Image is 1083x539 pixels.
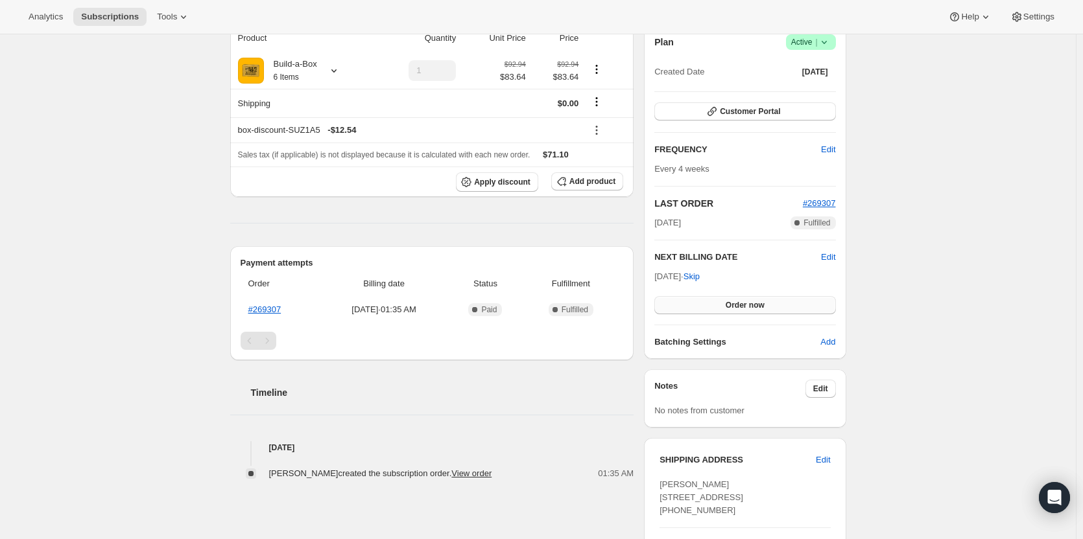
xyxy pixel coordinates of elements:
span: Subscriptions [81,12,139,22]
th: Quantity [373,24,460,52]
span: Analytics [29,12,63,22]
button: Customer Portal [654,102,835,120]
span: $83.64 [534,71,579,84]
span: Skip [684,270,700,283]
span: [DATE] · [654,271,700,281]
span: Created Date [654,65,704,78]
h2: NEXT BILLING DATE [654,251,821,264]
button: Skip [676,266,708,287]
button: Product actions [586,62,607,76]
h3: SHIPPING ADDRESS [660,453,816,466]
span: [PERSON_NAME] [STREET_ADDRESS] [PHONE_NUMBER] [660,479,743,515]
span: No notes from customer [654,406,744,415]
a: View order [451,468,492,478]
button: Apply discount [456,172,538,192]
th: Price [530,24,583,52]
span: Status [452,277,518,290]
span: Order now [726,300,765,310]
span: | [815,37,817,47]
span: Every 4 weeks [654,164,709,174]
span: Settings [1023,12,1054,22]
th: Shipping [230,89,374,117]
div: box-discount-SUZ1A5 [238,124,579,137]
span: Sales tax (if applicable) is not displayed because it is calculated with each new order. [238,150,530,159]
span: [DATE] [802,67,828,77]
th: Order [241,269,320,298]
button: Edit [808,450,838,470]
span: Billing date [324,277,445,290]
span: Edit [813,384,828,394]
span: [DATE] [654,216,681,229]
span: Active [791,36,831,49]
h2: Payment attempts [241,257,624,269]
a: #269307 [248,304,281,314]
button: Edit [821,251,835,264]
button: Shipping actions [586,95,607,109]
button: #269307 [803,197,836,210]
span: Edit [821,143,835,156]
span: Paid [481,304,497,315]
h2: FREQUENCY [654,143,821,156]
a: #269307 [803,198,836,208]
nav: Pagination [241,332,624,350]
th: Product [230,24,374,52]
small: $92.94 [557,60,578,68]
small: 6 Items [274,73,299,82]
button: Subscriptions [73,8,147,26]
button: Help [940,8,999,26]
span: Fulfillment [527,277,616,290]
h2: Plan [654,36,674,49]
span: Apply discount [474,177,530,187]
div: Open Intercom Messenger [1039,482,1070,513]
button: Edit [813,139,843,160]
span: - $12.54 [327,124,356,137]
span: Add product [569,176,615,187]
button: Add product [551,172,623,190]
span: Customer Portal [720,106,780,117]
span: Add [820,336,835,349]
button: Add [813,332,843,352]
button: [DATE] [794,63,836,81]
span: $71.10 [543,150,569,159]
span: [PERSON_NAME] created the subscription order. [269,468,492,478]
img: product img [238,58,264,84]
span: Edit [816,453,830,466]
button: Edit [805,380,836,398]
span: Fulfilled [562,304,588,315]
h6: Batching Settings [654,336,820,349]
span: 01:35 AM [598,467,634,480]
button: Order now [654,296,835,314]
span: $0.00 [558,98,579,108]
h4: [DATE] [230,441,634,454]
button: Settings [1003,8,1062,26]
span: $83.64 [500,71,526,84]
h2: LAST ORDER [654,197,803,210]
button: Tools [149,8,198,26]
span: Fulfilled [803,218,830,228]
h2: Timeline [251,386,634,399]
span: [DATE] · 01:35 AM [324,303,445,316]
span: Tools [157,12,177,22]
small: $92.94 [505,60,526,68]
span: Help [961,12,979,22]
th: Unit Price [460,24,530,52]
h3: Notes [654,380,805,398]
div: Build-a-Box [264,58,317,84]
button: Analytics [21,8,71,26]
